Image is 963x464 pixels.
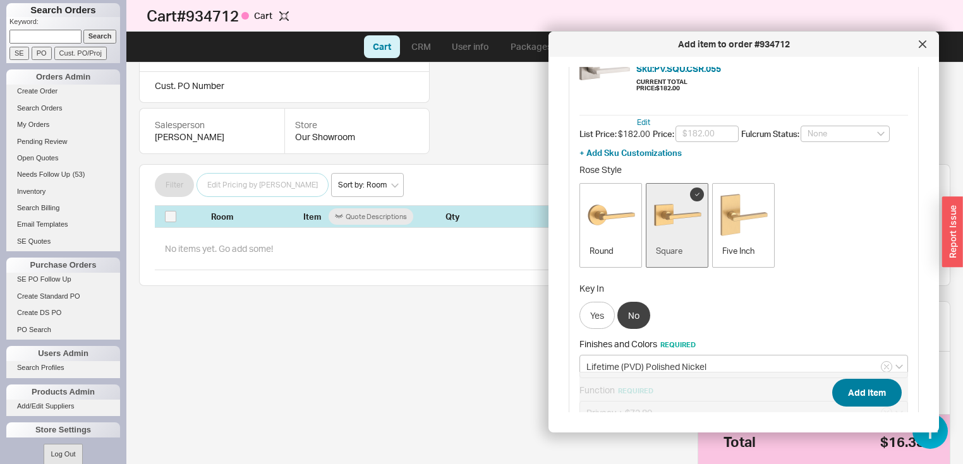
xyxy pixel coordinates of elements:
img: bw_rs-ps-squ-r-csr-150-ext_fxx1fg [579,43,630,93]
a: Search Orders [6,102,120,115]
span: Needs Follow Up [17,170,70,178]
a: Create Standard PO [6,290,120,303]
div: Qty [445,211,509,222]
div: Products Admin [6,384,120,400]
div: Add item to order #934712 [555,38,912,51]
a: CRM [403,35,440,58]
a: My Orders [6,118,120,131]
button: Five InchFive Inch [712,183,775,268]
div: List Price: [579,128,617,140]
a: Inventory [6,185,120,198]
input: Cust. PO/Proj [54,47,107,60]
div: Total [724,435,756,449]
button: Quote Descriptions [329,208,413,225]
a: Needs Follow Up(53) [6,168,120,181]
a: Search Billing [6,201,120,215]
div: Store Settings [6,422,120,437]
div: Key In [579,281,908,297]
button: RoundRound [579,183,642,268]
div: Users Admin [6,346,120,361]
a: Add/Edit Suppliers [6,400,120,413]
a: Email Templates [6,218,120,231]
div: Salesperson [155,119,269,131]
div: $16.33 [880,435,924,449]
a: Packages [501,35,560,58]
button: Filter [155,173,194,197]
div: No items yet. Go add some! [155,227,935,271]
div: Store [295,119,419,131]
input: Search [83,30,117,43]
button: SquareSquare [646,183,708,268]
h6: Current Total Price: $182.00 [636,78,721,91]
span: Edit Pricing by [PERSON_NAME] [207,177,318,193]
div: Rose Style [579,162,908,178]
a: Create Order [6,85,120,98]
span: Required [660,340,696,349]
input: SE [9,47,29,60]
button: + Add Sku Customizations [579,147,682,158]
span: Filter [166,177,183,193]
button: Edit Pricing by [PERSON_NAME] [197,173,329,197]
a: Create DS PO [6,306,120,319]
h1: Search Orders [6,3,120,17]
a: User info [442,35,499,58]
a: SE PO Follow Up [6,273,120,286]
span: Fulcrum Status: [741,128,799,140]
div: Item [303,211,440,222]
a: Cart [364,35,400,58]
span: Yes [590,307,604,323]
input: PO [32,47,52,60]
img: Round [586,190,636,240]
span: Cart [254,10,274,21]
button: Add Item [832,379,902,407]
input: $182.00 [675,126,739,142]
div: Our Showroom [295,131,419,143]
div: Cust. PO Number [139,72,430,103]
span: $182.00 [618,128,650,140]
span: Add Item [848,385,886,400]
svg: open menu [895,364,903,369]
a: SE Quotes [6,235,120,248]
div: Round [590,245,633,256]
div: Five Inch [722,245,765,256]
a: PO Search [6,323,120,336]
button: Yes [579,302,615,329]
a: Search Profiles [6,361,120,374]
span: Pending Review [17,138,68,145]
div: Purchase Orders [6,258,120,273]
h1: Cart # 934712 [147,7,495,25]
a: Open Quotes [6,152,120,165]
img: Five Inch [719,190,769,240]
p: Keyword: [9,17,120,30]
div: Orders Admin [6,69,120,85]
div: [PERSON_NAME] [155,131,269,143]
button: Edit [637,117,650,128]
h5: Generated Sku: PV.SQU.CSR.055 [636,56,721,73]
span: Price: [653,128,674,140]
span: Finishes and Colors [579,338,696,349]
img: Square [653,190,703,240]
input: Select an Option [579,355,908,378]
span: ( 53 ) [73,170,85,178]
a: Pending Review [6,135,120,148]
div: Room [211,211,257,222]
